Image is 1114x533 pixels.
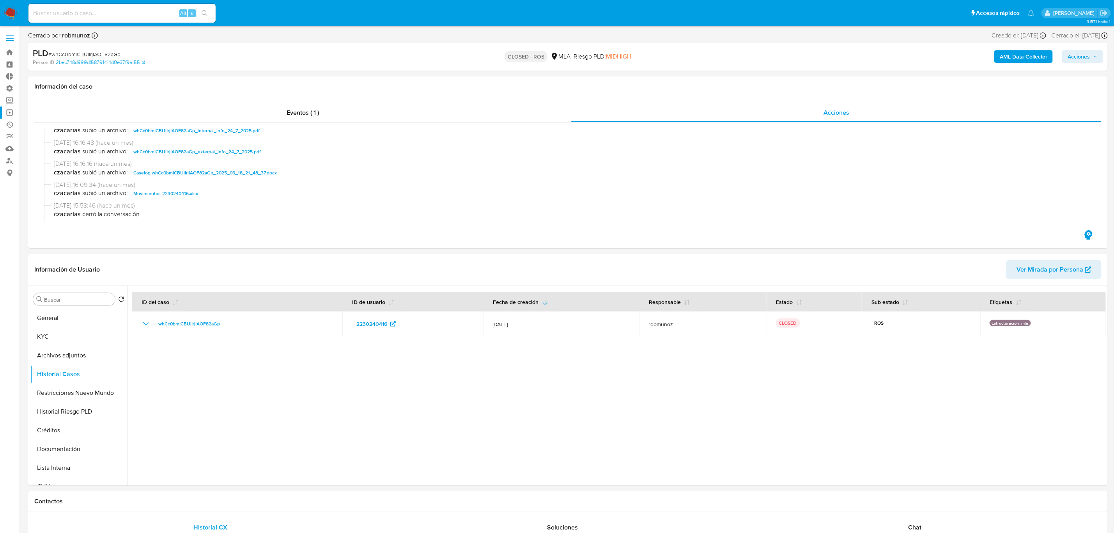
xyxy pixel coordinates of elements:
[30,346,128,365] button: Archivos adjuntos
[197,8,213,19] button: search-icon
[54,168,81,178] b: czacarias
[30,402,128,421] button: Historial Riesgo PLD
[30,458,128,477] button: Lista Interna
[36,296,43,302] button: Buscar
[34,497,1102,505] h1: Contactos
[48,50,120,58] span: # whCc0bmICBUlIrjIAOF82aGp
[28,8,216,18] input: Buscar usuario o caso...
[54,201,1089,210] span: [DATE] 15:53:46 (hace un mes)
[1006,260,1102,279] button: Ver Mirada por Persona
[30,365,128,384] button: Historial Casos
[54,147,81,156] b: czacarias
[30,440,128,458] button: Documentación
[28,31,90,40] span: Cerrado por
[54,139,1089,147] span: [DATE] 16:16:48 (hace un mes)
[191,9,193,17] span: s
[44,296,112,303] input: Buscar
[33,47,48,59] b: PLD
[1017,260,1083,279] span: Ver Mirada por Persona
[976,9,1020,17] span: Accesos rápidos
[129,168,281,178] button: Caselog whCc0bmICBUlIrjIAOF82aGp_2025_06_18_21_48_37.docx
[133,189,198,198] span: Movimientos-2230240416.xlsx
[82,189,128,198] span: subió un archivo:
[574,52,631,61] span: Riesgo PLD:
[551,52,570,61] div: MLA
[30,309,128,327] button: General
[1100,9,1108,17] a: Salir
[992,31,1046,40] div: Creado el: [DATE]
[994,50,1053,63] button: AML Data Collector
[82,168,128,178] span: subió un archivo:
[193,523,227,532] span: Historial CX
[1000,50,1047,63] b: AML Data Collector
[1053,9,1097,17] p: ludmila.lanatti@mercadolibre.com
[54,210,1089,219] span: cerró la conversación
[505,51,547,62] p: CLOSED - ROS
[1062,50,1103,63] button: Acciones
[180,9,186,17] span: Alt
[54,181,1089,189] span: [DATE] 16:09:34 (hace un mes)
[908,523,921,532] span: Chat
[129,147,265,156] button: whCc0bmICBUlIrjIAOF82aGp_external_info_24_7_2025.pdf
[287,108,319,117] span: Eventos ( 1 )
[30,327,128,346] button: KYC
[129,126,264,135] button: whCc0bmICBUlIrjIAOF82aGp_internal_info_24_7_2025.pdf
[824,108,849,117] span: Acciones
[54,189,81,198] b: czacarias
[118,296,124,305] button: Volver al orden por defecto
[82,147,128,156] span: subió un archivo:
[1051,31,1108,40] div: Cerrado el: [DATE]
[34,266,100,274] h1: Información de Usuario
[82,126,128,135] span: subió un archivo:
[34,83,1102,91] h1: Información del caso
[54,221,1089,230] span: [DATE] 15:53:36 (hace un mes)
[54,160,1089,168] span: [DATE] 16:16:16 (hace un mes)
[60,31,90,40] b: robmunoz
[33,59,54,66] b: Person ID
[54,210,82,219] b: czacarias
[30,421,128,440] button: Créditos
[30,477,128,496] button: CVU
[54,126,81,135] b: czacarias
[133,147,261,156] span: whCc0bmICBUlIrjIAOF82aGp_external_info_24_7_2025.pdf
[56,59,145,66] a: 2bec748d999df58791414d0e37f9a155
[129,189,202,198] button: Movimientos-2230240416.xlsx
[133,168,277,178] span: Caselog whCc0bmICBUlIrjIAOF82aGp_2025_06_18_21_48_37.docx
[1068,50,1090,63] span: Acciones
[30,384,128,402] button: Restricciones Nuevo Mundo
[547,523,578,532] span: Soluciones
[606,52,631,61] span: MIDHIGH
[133,126,260,135] span: whCc0bmICBUlIrjIAOF82aGp_internal_info_24_7_2025.pdf
[1048,31,1050,40] span: -
[1028,10,1034,16] a: Notificaciones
